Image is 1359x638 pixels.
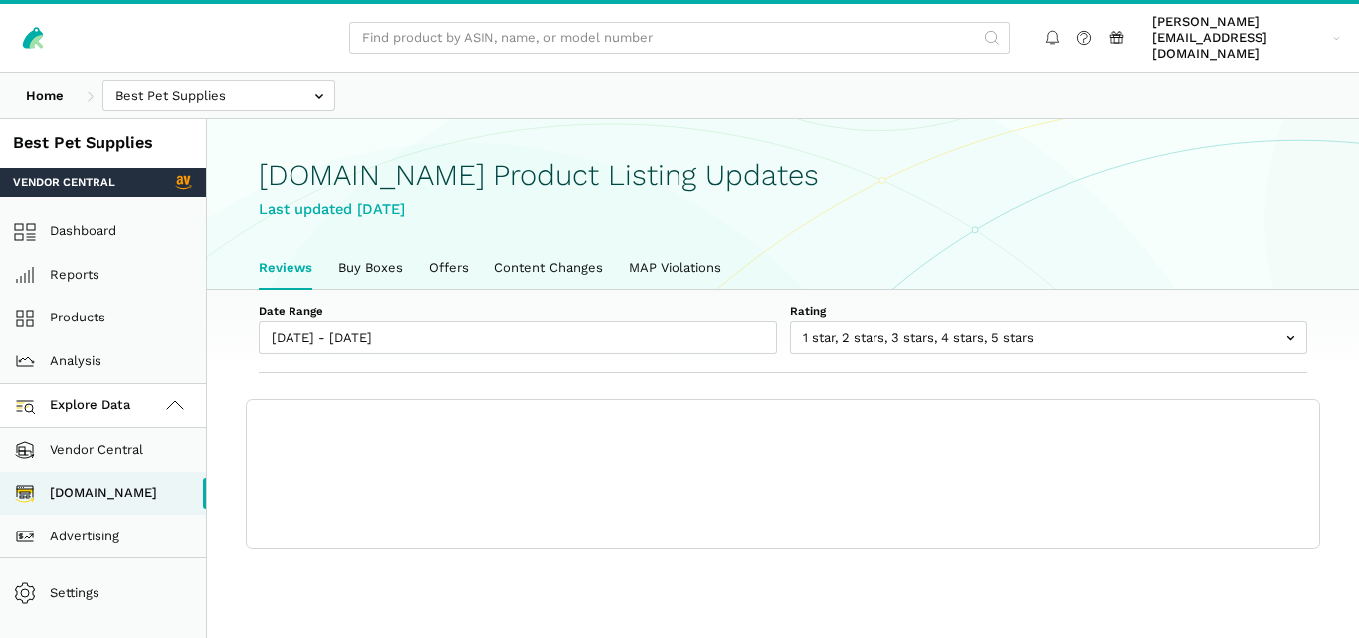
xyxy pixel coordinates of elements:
label: Rating [790,303,1308,319]
input: 1 star, 2 stars, 3 stars, 4 stars, 5 stars [790,321,1308,354]
a: Buy Boxes [325,247,416,289]
a: [PERSON_NAME][EMAIL_ADDRESS][DOMAIN_NAME] [1146,11,1347,66]
a: Offers [416,247,482,289]
input: Find product by ASIN, name, or model number [349,22,1010,55]
label: Date Range [259,303,777,319]
a: MAP Violations [616,247,734,289]
a: Reviews [246,247,325,289]
span: Vendor Central [13,174,115,190]
a: Content Changes [482,247,616,289]
input: Best Pet Supplies [102,80,335,112]
span: [PERSON_NAME][EMAIL_ADDRESS][DOMAIN_NAME] [1152,14,1326,63]
span: Explore Data [20,394,131,418]
h1: [DOMAIN_NAME] Product Listing Updates [259,159,1307,192]
div: Last updated [DATE] [259,198,1307,221]
a: Home [13,80,77,112]
div: Best Pet Supplies [13,132,193,155]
